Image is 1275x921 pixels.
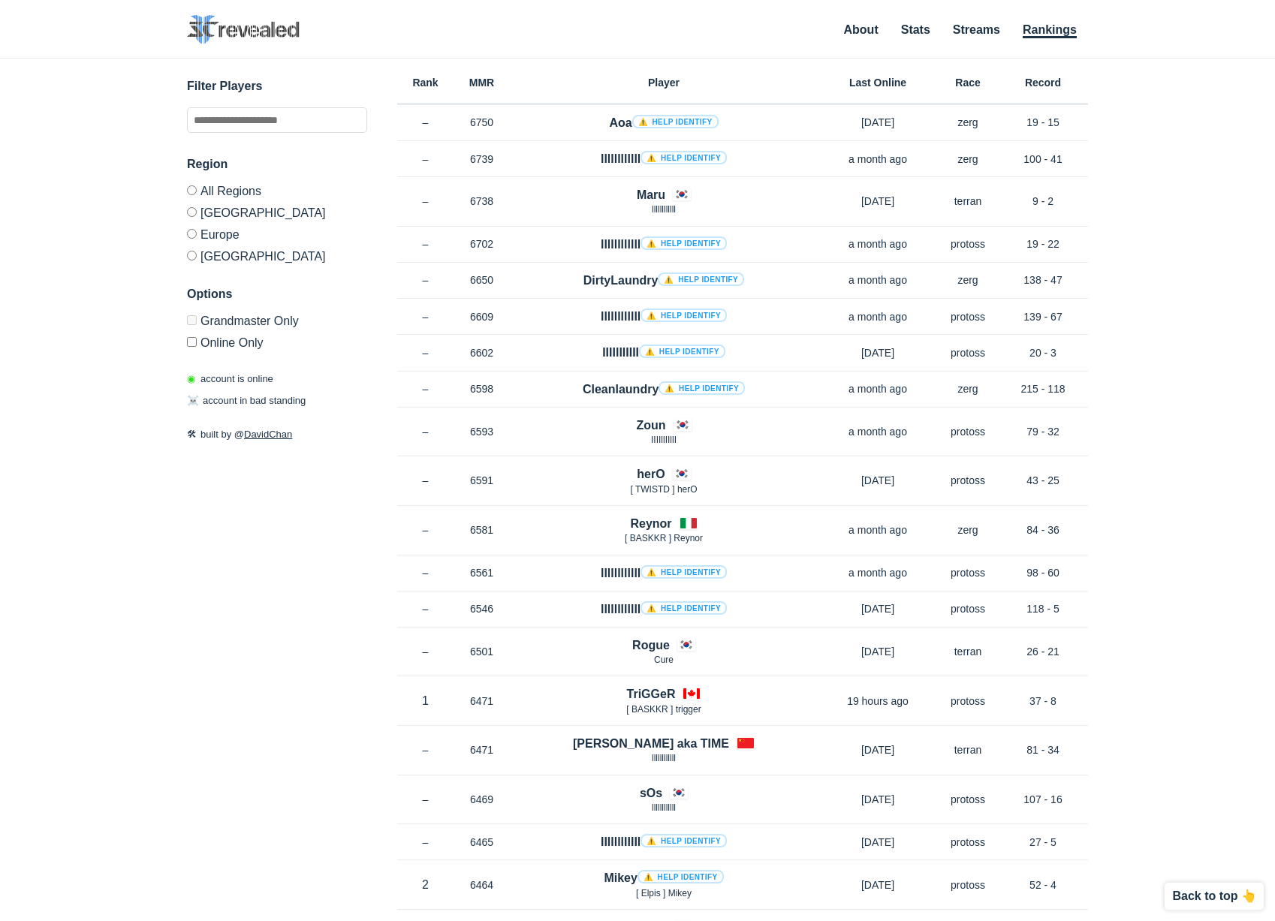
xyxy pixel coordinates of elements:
label: All Regions [187,185,367,201]
p: – [397,152,454,167]
p: a month ago [818,565,938,580]
p: a month ago [818,381,938,396]
a: Streams [953,23,1000,36]
p: protoss [938,309,998,324]
h6: Player [510,77,818,88]
p: 6561 [454,565,510,580]
p: – [397,115,454,130]
span: IIIIllIIllI [651,435,677,445]
span: [ TWISTD ] herO [630,484,697,495]
p: 79 - 32 [998,424,1088,439]
p: protoss [938,835,998,850]
h3: Options [187,285,367,303]
p: 139 - 67 [998,309,1088,324]
h6: Rank [397,77,454,88]
h4: TriGGeR [627,685,676,703]
p: a month ago [818,152,938,167]
h4: sOs [640,784,662,802]
input: Europe [187,229,197,239]
p: – [397,835,454,850]
p: – [397,522,454,537]
p: [DATE] [818,877,938,892]
a: ⚠️ Help identify [639,345,725,358]
p: 6469 [454,792,510,807]
p: 9 - 2 [998,194,1088,209]
p: protoss [938,565,998,580]
p: [DATE] [818,644,938,659]
span: [ BASKKR ] trigger [626,704,701,715]
p: 107 - 16 [998,792,1088,807]
p: [DATE] [818,473,938,488]
a: ⚠️ Help identify [641,309,727,322]
p: zerg [938,381,998,396]
p: a month ago [818,236,938,251]
p: 52 - 4 [998,877,1088,892]
p: – [397,272,454,287]
p: – [397,194,454,209]
p: protoss [938,792,998,807]
a: ⚠️ Help identify [659,381,745,395]
h4: IIIIllIIIII [602,344,725,361]
h3: Region [187,155,367,173]
p: 19 - 15 [998,115,1088,130]
p: [DATE] [818,742,938,757]
p: – [397,345,454,360]
p: 138 - 47 [998,272,1088,287]
a: About [844,23,879,36]
img: SC2 Revealed [187,15,300,44]
p: account is online [187,372,273,387]
p: 215 - 118 [998,381,1088,396]
p: [DATE] [818,835,938,850]
h4: IIIllllIIIIl [601,833,727,850]
p: Back to top 👆 [1172,890,1256,902]
input: Online Only [187,337,197,347]
p: 6465 [454,835,510,850]
p: zerg [938,115,998,130]
p: 6593 [454,424,510,439]
p: 2 [397,876,454,893]
p: 98 - 60 [998,565,1088,580]
a: Stats [901,23,930,36]
h4: herO [637,465,665,483]
p: 6546 [454,601,510,616]
p: zerg [938,152,998,167]
p: protoss [938,877,998,892]
h6: Race [938,77,998,88]
h6: Record [998,77,1088,88]
h3: Filter Players [187,77,367,95]
h4: Cleanlaundry [583,381,745,398]
p: – [397,236,454,251]
span: 🛠 [187,429,197,440]
a: ⚠️ Help identify [637,870,724,883]
h6: Last Online [818,77,938,88]
a: ⚠️ Help identify [641,601,727,615]
p: – [397,792,454,807]
h4: [PERSON_NAME] aka TIME [573,735,729,752]
label: Europe [187,223,367,245]
span: llllllllllll [652,753,676,763]
h4: Reynor [630,515,671,532]
p: 43 - 25 [998,473,1088,488]
h4: Aoa [609,114,718,131]
label: Only Show accounts currently in Grandmaster [187,315,367,331]
p: 27 - 5 [998,835,1088,850]
p: a month ago [818,272,938,287]
p: 118 - 5 [998,601,1088,616]
p: 1 [397,692,454,709]
p: – [397,381,454,396]
p: 6650 [454,272,510,287]
a: ⚠️ Help identify [641,834,727,847]
p: terran [938,742,998,757]
p: [DATE] [818,194,938,209]
span: llllllllllll [652,802,676,813]
p: – [397,424,454,439]
p: – [397,644,454,659]
p: 84 - 36 [998,522,1088,537]
p: protoss [938,694,998,709]
p: 6581 [454,522,510,537]
p: protoss [938,236,998,251]
p: terran [938,644,998,659]
span: llllllllllll [652,204,676,215]
p: – [397,565,454,580]
h4: Mikey [604,869,723,886]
